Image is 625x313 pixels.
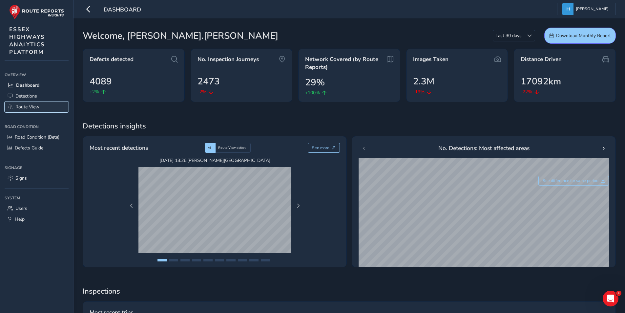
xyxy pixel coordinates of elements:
a: Help [5,214,69,225]
button: Page 7 [226,259,236,261]
div: Signage [5,163,69,173]
iframe: Intercom live chat [603,291,618,306]
a: Defects Guide [5,143,69,153]
span: 2473 [198,75,220,88]
button: Page 5 [203,259,213,261]
span: +100% [305,89,320,96]
a: Route View [5,101,69,112]
button: Page 4 [192,259,201,261]
a: Users [5,203,69,214]
div: Route View defect [216,143,251,153]
button: Page 10 [261,259,270,261]
button: [PERSON_NAME] [562,3,611,15]
span: 17092km [521,75,561,88]
span: [DATE] 13:26 , [PERSON_NAME][GEOGRAPHIC_DATA] [138,157,291,164]
img: diamond-layout [562,3,573,15]
span: Help [15,216,25,222]
span: +2% [90,88,99,95]
div: AI [205,143,216,153]
div: Road Condition [5,122,69,132]
span: Dashboard [16,82,39,88]
span: Signs [15,175,27,181]
button: Page 6 [215,259,224,261]
a: Detections [5,91,69,101]
a: Road Condition (Beta) [5,132,69,143]
button: Download Monthly Report [544,28,616,44]
span: Welcome, [PERSON_NAME].[PERSON_NAME] [83,29,278,43]
span: Network Covered (by Route Reports) [305,56,385,71]
img: rr logo [9,5,64,19]
span: 2.3M [413,75,434,88]
a: Signs [5,173,69,184]
span: 4089 [90,75,112,88]
a: Dashboard [5,80,69,91]
span: Detections insights [83,121,616,131]
span: [PERSON_NAME] [576,3,609,15]
span: Inspections [83,286,616,296]
button: Page 1 [157,259,167,261]
span: Users [15,205,27,212]
span: Route View defect [218,145,246,150]
button: Page 2 [169,259,178,261]
button: Next Page [294,201,303,211]
span: Defects Guide [15,145,43,151]
button: Page 3 [180,259,190,261]
span: See difference for same period [543,178,598,183]
span: Defects detected [90,56,134,63]
span: Last 30 days [493,30,524,41]
span: See more [312,145,329,150]
span: No. Detections: Most affected areas [438,144,530,152]
button: Previous Page [127,201,136,211]
div: System [5,193,69,203]
span: -19% [413,88,425,95]
span: 29% [305,76,325,89]
span: No. Inspection Journeys [198,56,259,63]
span: -2% [198,88,206,95]
button: See more [308,143,340,153]
span: Most recent detections [90,144,148,152]
span: Download Monthly Report [556,33,611,39]
span: ESSEX HIGHWAYS ANALYTICS PLATFORM [9,26,45,56]
span: Distance Driven [521,56,562,63]
span: -22% [521,88,532,95]
span: Images Taken [413,56,448,63]
span: Dashboard [104,6,141,15]
span: Detections [15,93,37,99]
span: Road Condition (Beta) [15,134,59,140]
span: Route View [15,104,39,110]
button: See difference for same period [538,176,609,186]
span: AI [208,145,211,150]
button: Page 8 [238,259,247,261]
span: 1 [616,291,621,296]
button: Page 9 [249,259,259,261]
div: Overview [5,70,69,80]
